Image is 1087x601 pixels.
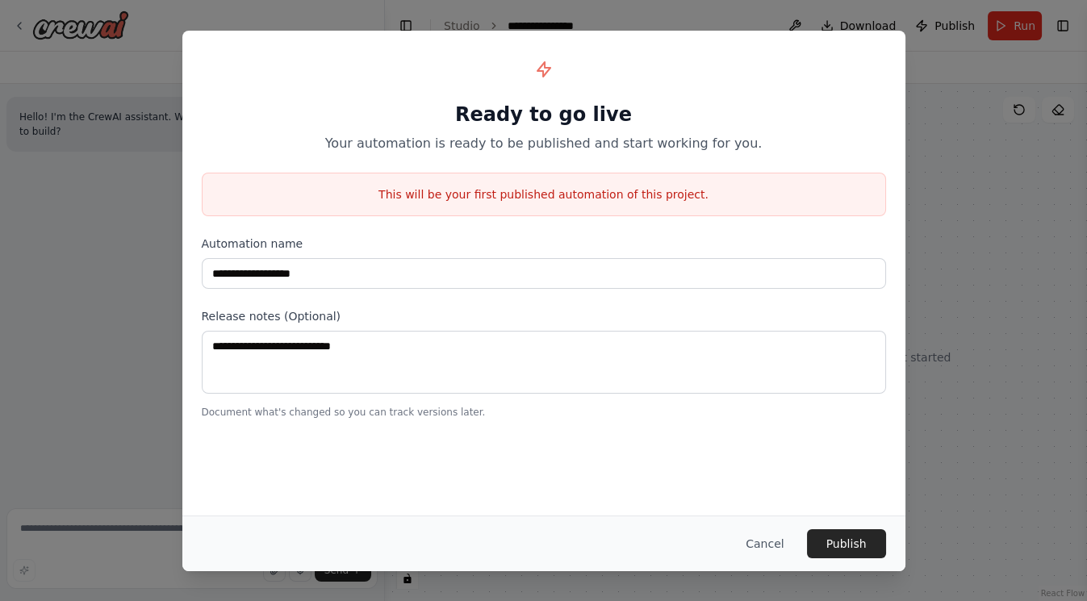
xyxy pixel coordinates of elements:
h1: Ready to go live [202,102,886,127]
label: Automation name [202,236,886,252]
button: Cancel [733,529,796,558]
button: Publish [807,529,886,558]
p: Document what's changed so you can track versions later. [202,406,886,419]
p: This will be your first published automation of this project. [203,186,885,202]
p: Your automation is ready to be published and start working for you. [202,134,886,153]
label: Release notes (Optional) [202,308,886,324]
